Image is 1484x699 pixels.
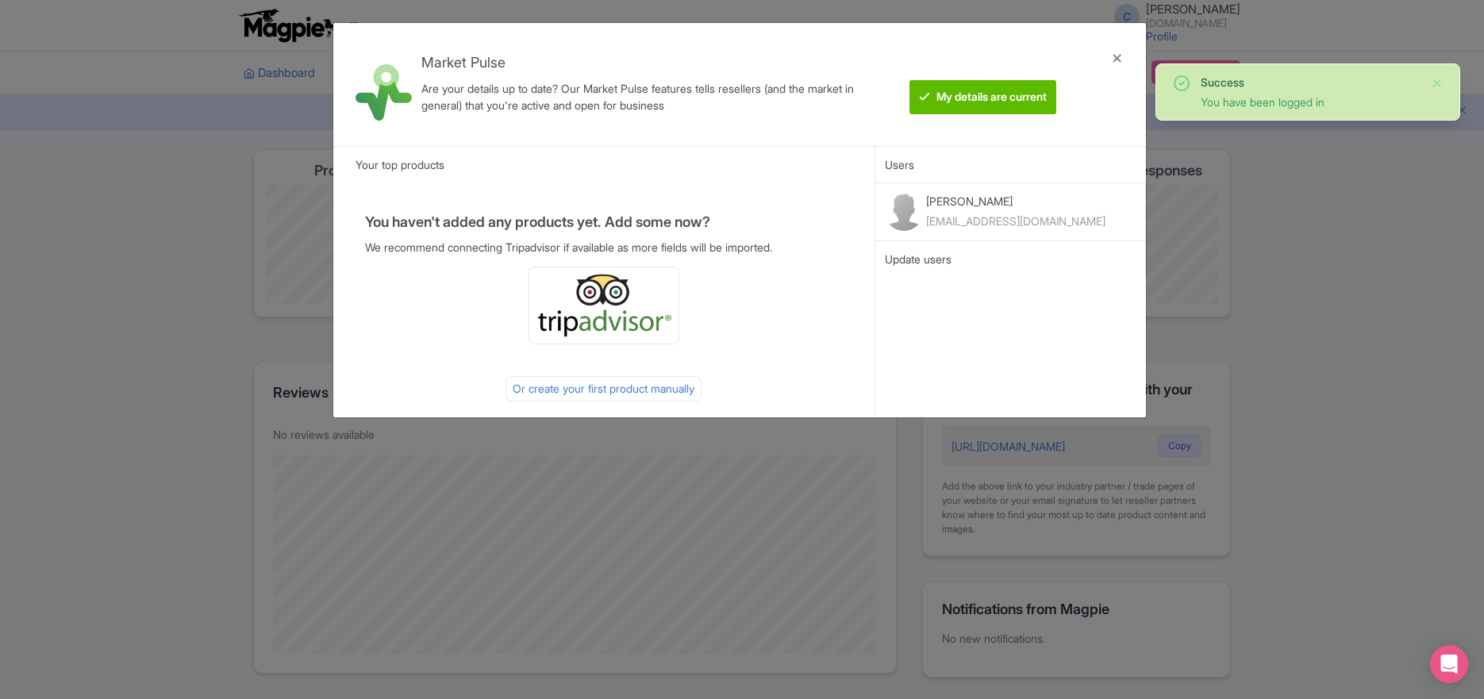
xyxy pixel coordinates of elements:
h4: You haven't added any products yet. Add some now? [365,214,842,230]
div: Update users [885,251,1136,268]
div: Are your details up to date? Our Market Pulse features tells resellers (and the market in general... [421,80,867,113]
div: Success [1201,74,1418,90]
div: Open Intercom Messenger [1430,645,1468,683]
button: Close [1431,74,1444,93]
p: [PERSON_NAME] [926,193,1105,209]
btn: My details are current [909,80,1056,114]
div: You have been logged in [1201,94,1418,110]
img: ta_logo-885a1c64328048f2535e39284ba9d771.png [536,274,672,337]
p: We recommend connecting Tripadvisor if available as more fields will be imported. [365,239,842,255]
div: Users [875,146,1146,182]
img: market_pulse-1-0a5220b3d29e4a0de46fb7534bebe030.svg [356,64,412,121]
div: [EMAIL_ADDRESS][DOMAIN_NAME] [926,213,1105,229]
div: Your top products [333,146,874,182]
img: contact-b11cc6e953956a0c50a2f97983291f06.png [885,193,923,231]
div: Or create your first product manually [506,376,702,401]
h4: Market Pulse [421,55,867,71]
